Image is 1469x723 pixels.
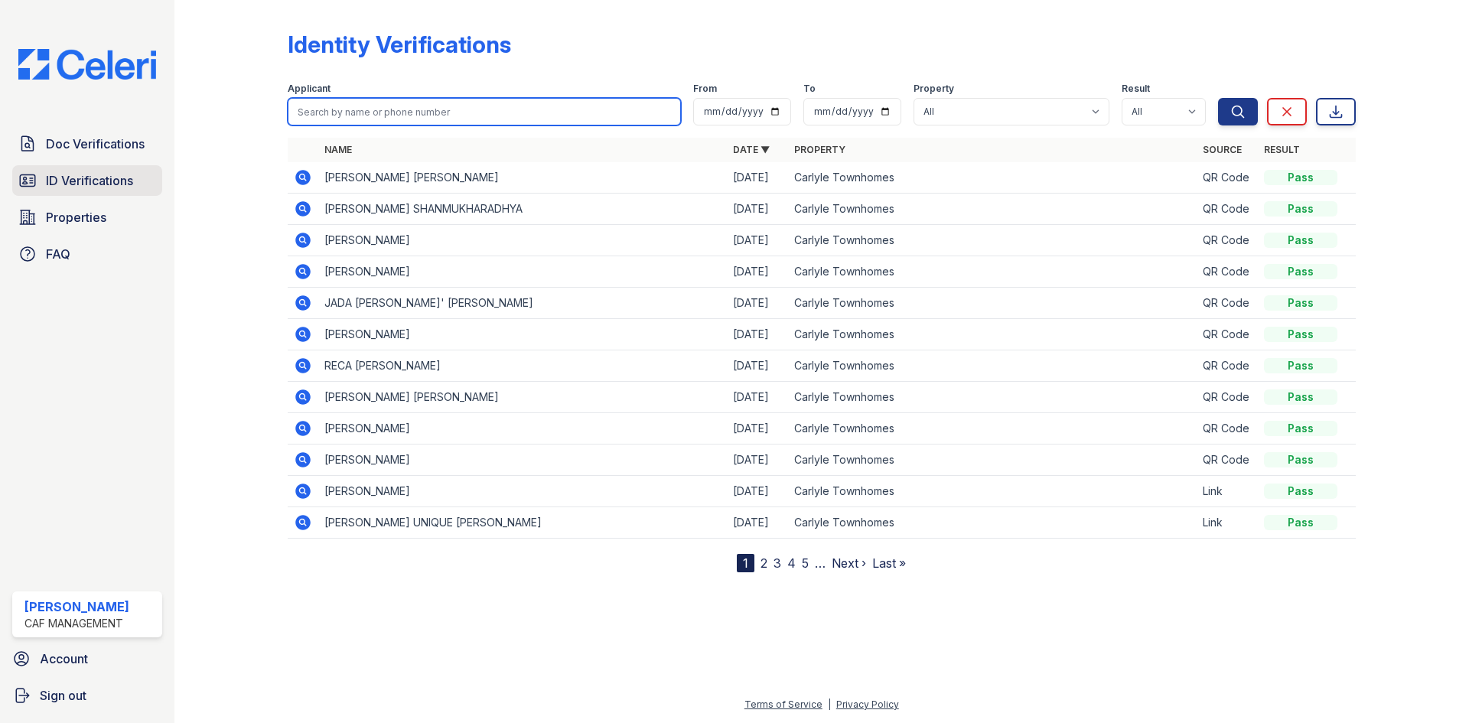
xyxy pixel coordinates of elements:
[1197,507,1258,539] td: Link
[12,202,162,233] a: Properties
[288,31,511,58] div: Identity Verifications
[788,319,1197,350] td: Carlyle Townhomes
[24,616,129,631] div: CAF Management
[774,555,781,571] a: 3
[1264,170,1337,185] div: Pass
[318,413,727,445] td: [PERSON_NAME]
[12,165,162,196] a: ID Verifications
[727,413,788,445] td: [DATE]
[6,643,168,674] a: Account
[788,162,1197,194] td: Carlyle Townhomes
[1197,225,1258,256] td: QR Code
[788,476,1197,507] td: Carlyle Townhomes
[318,507,727,539] td: [PERSON_NAME] UNIQUE [PERSON_NAME]
[788,507,1197,539] td: Carlyle Townhomes
[318,162,727,194] td: [PERSON_NAME] [PERSON_NAME]
[318,225,727,256] td: [PERSON_NAME]
[744,699,822,710] a: Terms of Service
[1264,452,1337,467] div: Pass
[6,680,168,711] a: Sign out
[1264,515,1337,530] div: Pass
[1122,83,1150,95] label: Result
[40,650,88,668] span: Account
[727,194,788,225] td: [DATE]
[1264,327,1337,342] div: Pass
[1264,233,1337,248] div: Pass
[727,319,788,350] td: [DATE]
[46,208,106,226] span: Properties
[727,476,788,507] td: [DATE]
[318,350,727,382] td: RECA [PERSON_NAME]
[788,194,1197,225] td: Carlyle Townhomes
[727,445,788,476] td: [DATE]
[318,382,727,413] td: [PERSON_NAME] [PERSON_NAME]
[1197,162,1258,194] td: QR Code
[288,98,681,125] input: Search by name or phone number
[288,83,331,95] label: Applicant
[803,83,816,95] label: To
[318,319,727,350] td: [PERSON_NAME]
[788,413,1197,445] td: Carlyle Townhomes
[787,555,796,571] a: 4
[1197,476,1258,507] td: Link
[12,129,162,159] a: Doc Verifications
[318,194,727,225] td: [PERSON_NAME] SHANMUKHARADHYA
[1197,194,1258,225] td: QR Code
[914,83,954,95] label: Property
[727,162,788,194] td: [DATE]
[737,554,754,572] div: 1
[794,144,845,155] a: Property
[1197,319,1258,350] td: QR Code
[727,288,788,319] td: [DATE]
[1264,358,1337,373] div: Pass
[727,350,788,382] td: [DATE]
[788,225,1197,256] td: Carlyle Townhomes
[727,225,788,256] td: [DATE]
[1197,445,1258,476] td: QR Code
[727,507,788,539] td: [DATE]
[832,555,866,571] a: Next ›
[733,144,770,155] a: Date ▼
[1264,484,1337,499] div: Pass
[46,171,133,190] span: ID Verifications
[1197,256,1258,288] td: QR Code
[727,382,788,413] td: [DATE]
[788,256,1197,288] td: Carlyle Townhomes
[318,445,727,476] td: [PERSON_NAME]
[1197,413,1258,445] td: QR Code
[1197,350,1258,382] td: QR Code
[1264,421,1337,436] div: Pass
[788,350,1197,382] td: Carlyle Townhomes
[318,256,727,288] td: [PERSON_NAME]
[1264,264,1337,279] div: Pass
[1264,295,1337,311] div: Pass
[40,686,86,705] span: Sign out
[1264,389,1337,405] div: Pass
[1264,201,1337,217] div: Pass
[788,382,1197,413] td: Carlyle Townhomes
[1197,382,1258,413] td: QR Code
[318,476,727,507] td: [PERSON_NAME]
[836,699,899,710] a: Privacy Policy
[788,445,1197,476] td: Carlyle Townhomes
[12,239,162,269] a: FAQ
[802,555,809,571] a: 5
[1264,144,1300,155] a: Result
[1197,288,1258,319] td: QR Code
[761,555,767,571] a: 2
[1203,144,1242,155] a: Source
[24,598,129,616] div: [PERSON_NAME]
[872,555,906,571] a: Last »
[6,49,168,80] img: CE_Logo_Blue-a8612792a0a2168367f1c8372b55b34899dd931a85d93a1a3d3e32e68fde9ad4.png
[693,83,717,95] label: From
[788,288,1197,319] td: Carlyle Townhomes
[46,245,70,263] span: FAQ
[46,135,145,153] span: Doc Verifications
[318,288,727,319] td: JADA [PERSON_NAME]' [PERSON_NAME]
[727,256,788,288] td: [DATE]
[815,554,826,572] span: …
[324,144,352,155] a: Name
[828,699,831,710] div: |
